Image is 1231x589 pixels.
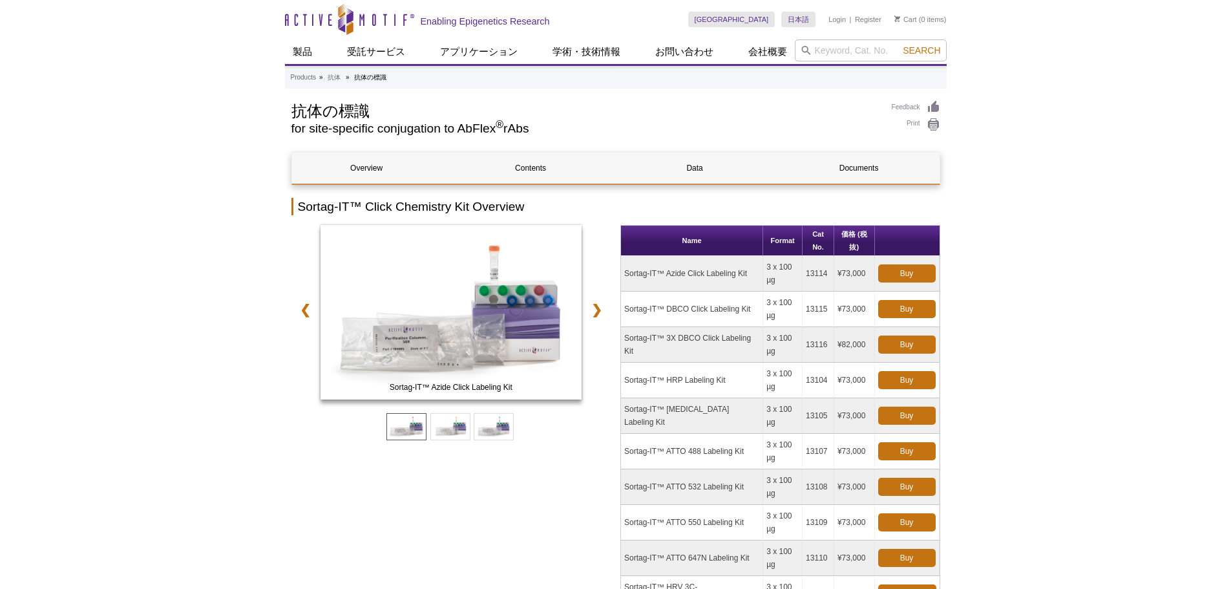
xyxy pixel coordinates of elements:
[834,398,875,434] td: ¥73,000
[621,434,763,469] td: Sortag-IT™ ATTO 488 Labeling Kit
[763,505,803,541] td: 3 x 100 µg
[583,295,611,325] a: ❯
[878,264,936,283] a: Buy
[763,327,803,363] td: 3 x 100 µg
[834,256,875,292] td: ¥73,000
[647,39,721,64] a: お問い合わせ
[834,363,875,398] td: ¥73,000
[878,300,936,318] a: Buy
[291,295,319,325] a: ❮
[878,442,936,460] a: Buy
[763,434,803,469] td: 3 x 100 µg
[319,74,323,81] li: »
[834,469,875,505] td: ¥73,000
[291,198,940,215] h2: Sortag-IT™ Click Chemistry Kit Overview
[621,541,763,576] td: Sortag-IT™ ATTO 647N Labeling Kit
[688,12,775,27] a: [GEOGRAPHIC_DATA]
[621,256,763,292] td: Sortag-IT™ Azide Click Labeling Kit
[741,39,795,64] a: 会社概要
[878,513,936,531] a: Buy
[803,398,834,434] td: 13105
[834,505,875,541] td: ¥73,000
[803,226,834,256] th: Cat No.
[545,39,628,64] a: 学術・技術情報
[321,225,582,400] img: Sortag-IT™ Azide Click Labeling Kit
[803,363,834,398] td: 13104
[763,398,803,434] td: 3 x 100 µg
[496,119,503,130] sup: ®
[878,371,936,389] a: Buy
[328,72,341,83] a: 抗体
[892,100,940,114] a: Feedback
[354,74,386,81] li: 抗体の標識
[784,153,934,184] a: Documents
[432,39,525,64] a: アプリケーション
[456,153,605,184] a: Contents
[763,292,803,327] td: 3 x 100 µg
[878,549,936,567] a: Buy
[621,505,763,541] td: Sortag-IT™ ATTO 550 Labeling Kit
[878,336,936,354] a: Buy
[803,292,834,327] td: 13115
[621,398,763,434] td: Sortag-IT™ [MEDICAL_DATA] Labeling Kit
[763,363,803,398] td: 3 x 100 µg
[899,45,944,56] button: Search
[763,256,803,292] td: 3 x 100 µg
[781,12,815,27] a: 日本語
[834,327,875,363] td: ¥82,000
[621,327,763,363] td: Sortag-IT™ 3X DBCO Click Labeling Kit
[323,381,579,394] span: Sortag-IT™ Azide Click Labeling Kit
[834,541,875,576] td: ¥73,000
[878,407,936,425] a: Buy
[803,469,834,505] td: 13108
[892,118,940,132] a: Print
[291,72,316,83] a: Products
[621,226,763,256] th: Name
[834,226,875,256] th: 価格 (税抜)
[855,15,881,24] a: Register
[621,292,763,327] td: Sortag-IT™ DBCO Click Labeling Kit
[894,12,947,27] li: (0 items)
[291,100,879,120] h1: 抗体の標識
[834,434,875,469] td: ¥73,000
[621,363,763,398] td: Sortag-IT™ HRP Labeling Kit
[828,15,846,24] a: Login
[903,45,940,56] span: Search
[834,292,875,327] td: ¥73,000
[878,478,936,496] a: Buy
[803,541,834,576] td: 13110
[763,469,803,505] td: 3 x 100 µg
[803,256,834,292] td: 13114
[803,327,834,363] td: 13116
[803,505,834,541] td: 13109
[850,12,852,27] li: |
[795,39,947,61] input: Keyword, Cat. No.
[894,15,917,24] a: Cart
[803,434,834,469] td: 13107
[621,469,763,505] td: Sortag-IT™ ATTO 532 Labeling Kit
[763,541,803,576] td: 3 x 100 µg
[894,16,900,22] img: Your Cart
[339,39,413,64] a: 受託サービス
[292,153,441,184] a: Overview
[285,39,320,64] a: 製品
[346,74,350,81] li: »
[291,123,879,134] h2: for site-specific conjugation to AbFlex rAbs
[763,226,803,256] th: Format
[620,153,770,184] a: Data
[421,16,550,27] h2: Enabling Epigenetics Research
[321,225,582,403] a: Sortag-IT™ Azide Click Labeling Kit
